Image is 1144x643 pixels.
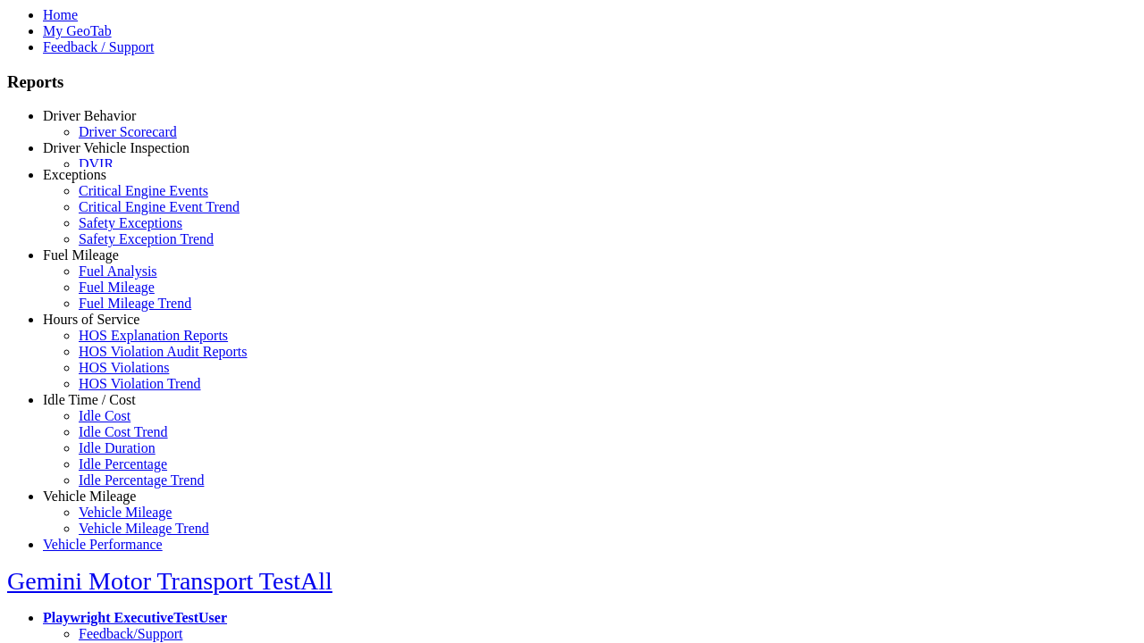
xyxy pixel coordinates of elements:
[79,231,214,246] a: Safety Exception Trend
[79,199,240,214] a: Critical Engine Event Trend
[79,521,209,536] a: Vehicle Mileage Trend
[79,215,182,230] a: Safety Exceptions
[43,392,136,407] a: Idle Time / Cost
[79,328,228,343] a: HOS Explanation Reports
[43,108,136,123] a: Driver Behavior
[79,408,130,423] a: Idle Cost
[43,247,119,263] a: Fuel Mileage
[43,537,163,552] a: Vehicle Performance
[79,263,157,279] a: Fuel Analysis
[79,376,201,391] a: HOS Violation Trend
[43,167,106,182] a: Exceptions
[79,296,191,311] a: Fuel Mileage Trend
[79,505,172,520] a: Vehicle Mileage
[43,23,112,38] a: My GeoTab
[7,72,1137,92] h3: Reports
[43,140,189,155] a: Driver Vehicle Inspection
[43,7,78,22] a: Home
[79,156,114,171] a: DVIR
[43,610,227,625] a: Playwright ExecutiveTestUser
[43,312,139,327] a: Hours of Service
[79,183,208,198] a: Critical Engine Events
[79,280,155,295] a: Fuel Mileage
[79,440,156,455] a: Idle Duration
[79,360,169,375] a: HOS Violations
[79,472,204,488] a: Idle Percentage Trend
[79,424,168,439] a: Idle Cost Trend
[79,344,248,359] a: HOS Violation Audit Reports
[79,456,167,472] a: Idle Percentage
[7,567,332,595] a: Gemini Motor Transport TestAll
[43,489,136,504] a: Vehicle Mileage
[79,626,182,641] a: Feedback/Support
[79,124,177,139] a: Driver Scorecard
[43,39,154,54] a: Feedback / Support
